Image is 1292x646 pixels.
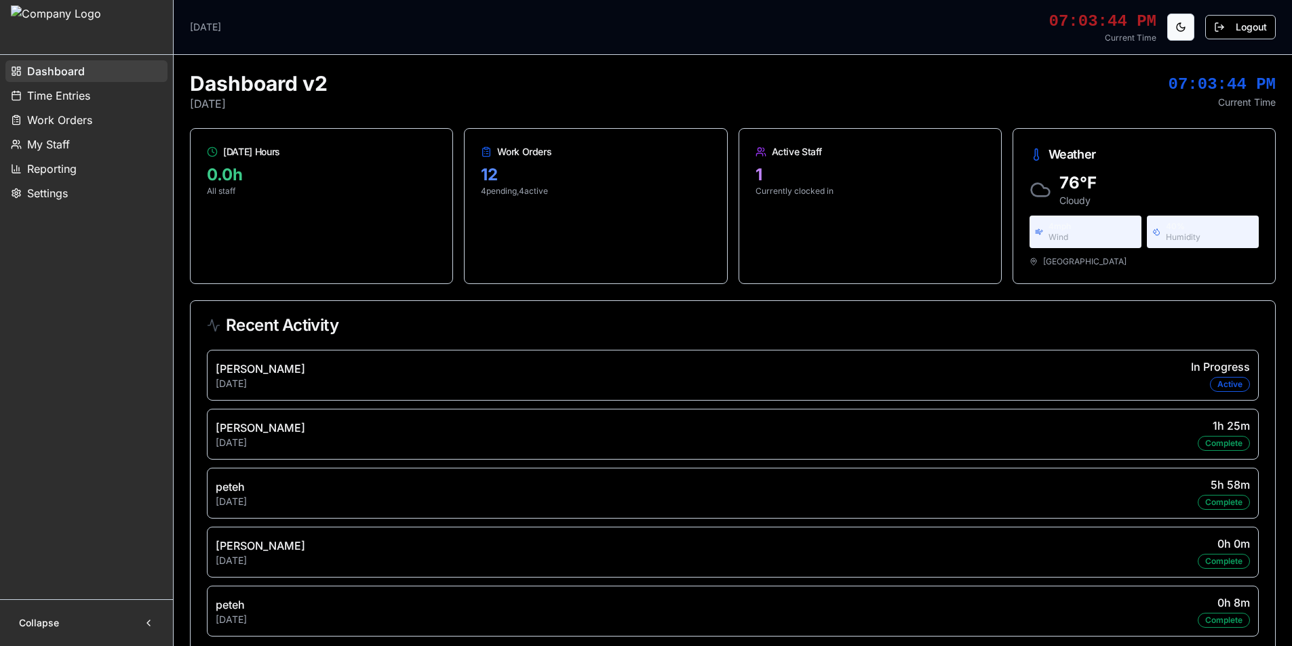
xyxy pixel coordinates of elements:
p: All staff [207,186,436,197]
div: Complete [1198,436,1250,451]
div: Complete [1198,495,1250,510]
span: My Staff [27,136,70,153]
p: Currently clocked in [756,186,985,197]
div: Wind [1049,232,1071,243]
button: Logout [1205,15,1276,39]
button: Work Orders [5,109,168,131]
button: Settings [5,182,168,204]
div: [DATE] [216,436,305,449]
div: Complete [1198,613,1250,628]
span: Work Orders [27,112,92,128]
div: [PERSON_NAME] [216,361,305,377]
img: Company Logo [11,5,101,49]
p: [DATE] [190,20,221,34]
div: 1 [756,164,985,186]
span: Time Entries [27,87,90,104]
div: 5h 58m [1198,477,1250,493]
div: 1h 25m [1198,418,1250,434]
span: Dashboard [27,63,85,79]
div: [DATE] Hours [207,145,436,159]
p: Current Time [1169,96,1276,109]
p: Current Time [1049,33,1156,43]
div: Active [1210,377,1250,392]
h1: Dashboard v2 [190,71,328,96]
button: Time Entries [5,85,168,106]
div: Work Orders [481,145,710,159]
div: 0.0 h [207,164,436,186]
div: In Progress [1191,359,1250,375]
div: 0h 8m [1198,594,1250,611]
div: [PERSON_NAME] [216,420,305,436]
p: [DATE] [190,96,328,112]
div: Recent Activity [207,317,1259,334]
button: Reporting [5,158,168,180]
div: 12 [481,164,710,186]
div: Active Staff [756,145,985,159]
span: [GEOGRAPHIC_DATA] [1043,256,1127,267]
div: Cloudy [1059,194,1097,207]
div: 76°F [1059,172,1097,194]
div: Weather [1030,145,1259,164]
span: Reporting [27,161,77,177]
button: Collapse [11,611,162,635]
div: 4 mph [1049,221,1071,232]
span: Settings [27,185,68,201]
div: Complete [1198,554,1250,569]
div: 07:03:44 PM [1049,11,1156,33]
div: [DATE] [216,613,247,626]
div: [DATE] [216,377,305,390]
button: Dashboard [5,60,168,82]
div: [DATE] [216,554,305,567]
div: peteh [216,479,247,495]
div: Humidity [1166,232,1200,243]
span: Collapse [19,616,59,630]
div: 0h 0m [1198,536,1250,552]
div: 07:03:44 PM [1169,74,1276,96]
div: [PERSON_NAME] [216,538,305,554]
button: My Staff [5,134,168,155]
div: peteh [216,597,247,613]
p: 4 pending, 4 active [481,186,710,197]
div: 40 % [1166,221,1200,232]
div: [DATE] [216,495,247,508]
